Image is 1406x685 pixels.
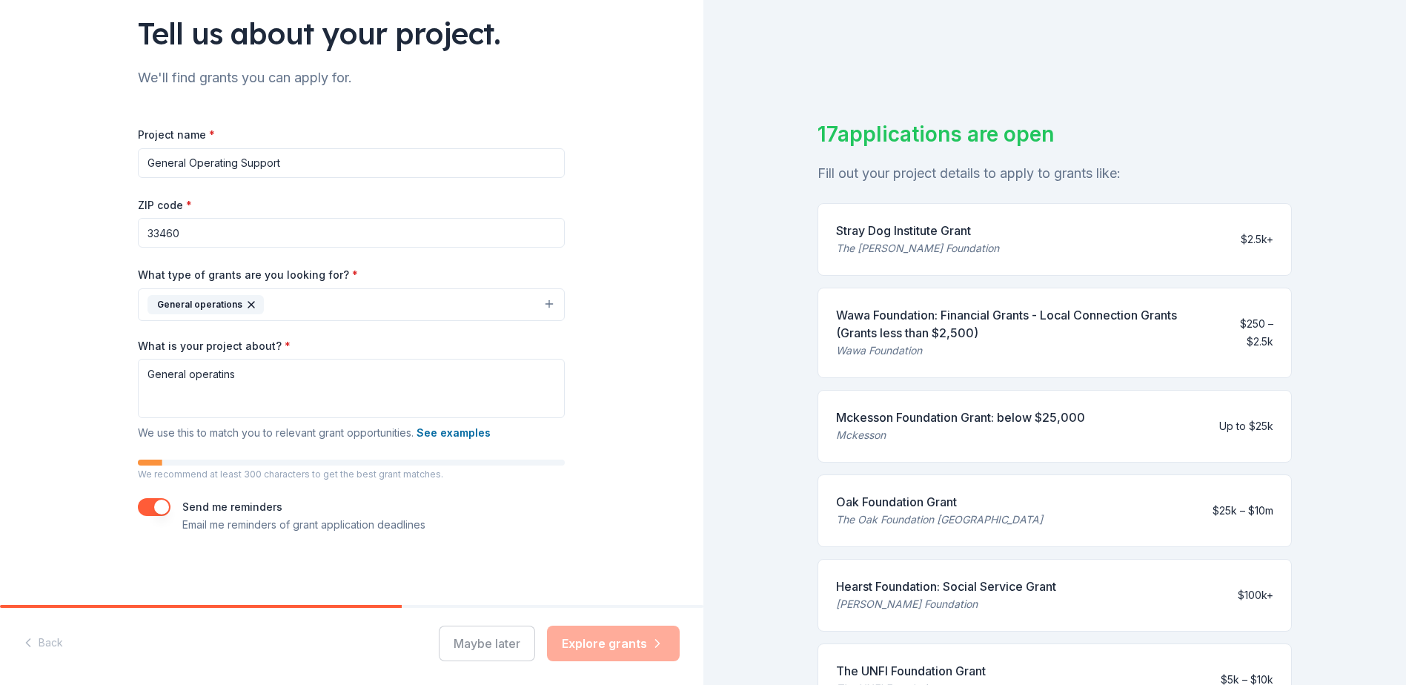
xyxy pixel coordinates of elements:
[138,218,565,248] input: 12345 (U.S. only)
[1241,231,1273,248] div: $2.5k+
[1219,417,1273,435] div: Up to $25k
[138,148,565,178] input: After school program
[182,516,425,534] p: Email me reminders of grant application deadlines
[138,288,565,321] button: General operations
[836,306,1213,342] div: Wawa Foundation: Financial Grants - Local Connection Grants (Grants less than $2,500)
[138,66,565,90] div: We'll find grants you can apply for.
[836,662,986,680] div: The UNFI Foundation Grant
[818,119,1292,150] div: 17 applications are open
[138,469,565,480] p: We recommend at least 300 characters to get the best grant matches.
[138,339,291,354] label: What is your project about?
[836,595,1056,613] div: [PERSON_NAME] Foundation
[138,198,192,213] label: ZIP code
[138,426,491,439] span: We use this to match you to relevant grant opportunities.
[836,493,1043,511] div: Oak Foundation Grant
[836,511,1043,529] div: The Oak Foundation [GEOGRAPHIC_DATA]
[836,222,999,239] div: Stray Dog Institute Grant
[1238,586,1273,604] div: $100k+
[836,239,999,257] div: The [PERSON_NAME] Foundation
[182,500,282,513] label: Send me reminders
[836,342,1213,360] div: Wawa Foundation
[138,268,358,282] label: What type of grants are you looking for?
[417,424,491,442] button: See examples
[818,162,1292,185] div: Fill out your project details to apply to grants like:
[138,13,565,54] div: Tell us about your project.
[836,426,1085,444] div: Mckesson
[147,295,264,314] div: General operations
[836,578,1056,595] div: Hearst Foundation: Social Service Grant
[1213,502,1273,520] div: $25k – $10m
[138,359,565,418] textarea: General operatins
[138,128,215,142] label: Project name
[836,408,1085,426] div: Mckesson Foundation Grant: below $25,000
[1224,315,1273,351] div: $250 – $2.5k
